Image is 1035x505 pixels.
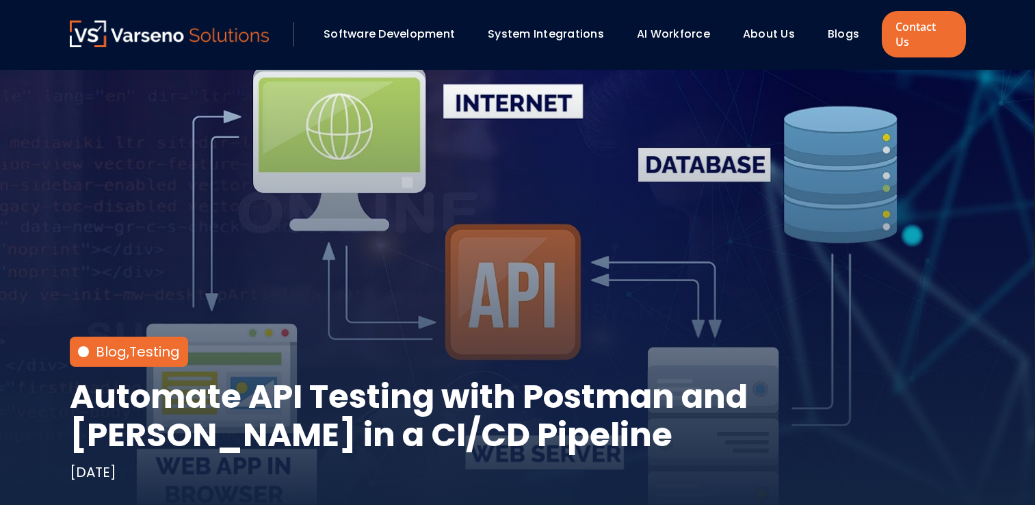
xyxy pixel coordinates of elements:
a: Contact Us [882,11,965,57]
div: [DATE] [70,463,116,482]
a: AI Workforce [637,26,710,42]
h1: Automate API Testing with Postman and [PERSON_NAME] in a CI/CD Pipeline [70,378,966,454]
a: Blog [96,342,127,361]
div: System Integrations [481,23,623,46]
img: Varseno Solutions – Product Engineering & IT Services [70,21,270,47]
div: About Us [736,23,814,46]
a: Blogs [828,26,859,42]
a: System Integrations [488,26,604,42]
div: Blogs [821,23,878,46]
div: AI Workforce [630,23,729,46]
a: About Us [743,26,795,42]
div: , [96,342,180,361]
a: Varseno Solutions – Product Engineering & IT Services [70,21,270,48]
a: Software Development [324,26,455,42]
div: Software Development [317,23,474,46]
a: Testing [129,342,180,361]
